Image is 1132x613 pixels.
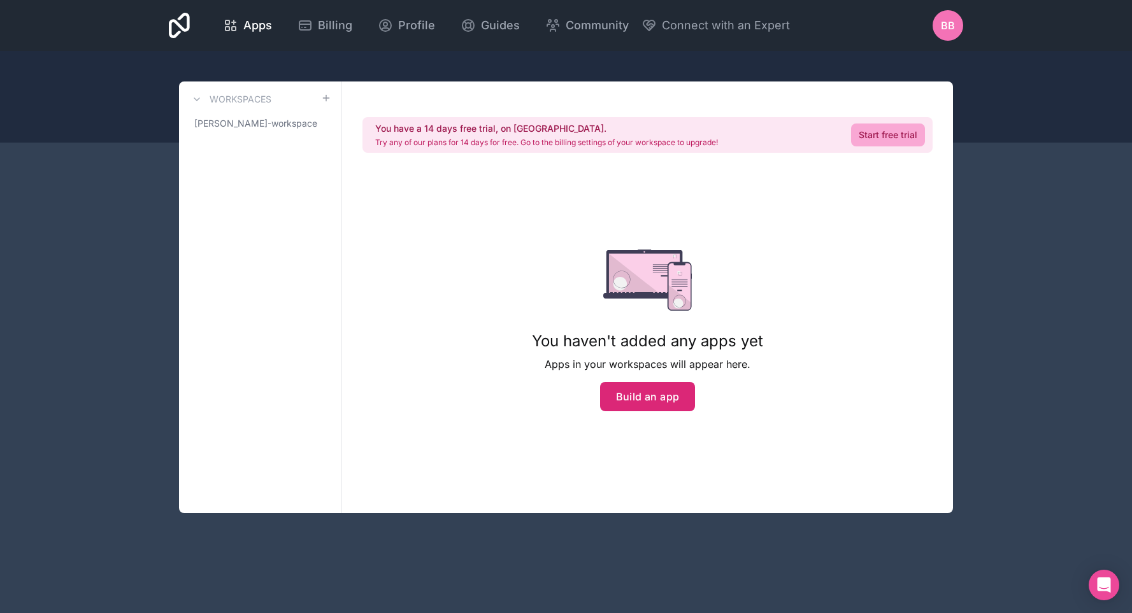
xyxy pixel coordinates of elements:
a: Guides [450,11,530,39]
p: Apps in your workspaces will appear here. [532,356,763,372]
a: Start free trial [851,123,925,146]
span: Connect with an Expert [662,17,790,34]
div: Open Intercom Messenger [1089,570,1119,600]
span: Community [566,17,629,34]
a: Profile [368,11,445,39]
span: Profile [398,17,435,34]
span: [PERSON_NAME]-workspace [194,117,317,130]
span: Billing [318,17,352,34]
h2: You have a 14 days free trial, on [GEOGRAPHIC_DATA]. [375,122,718,135]
img: empty state [603,250,692,311]
h1: You haven't added any apps yet [532,331,763,351]
a: Workspaces [189,92,271,107]
span: Apps [243,17,272,34]
a: [PERSON_NAME]-workspace [189,112,331,135]
h3: Workspaces [210,93,271,106]
span: BB [941,18,955,33]
a: Billing [287,11,362,39]
p: Try any of our plans for 14 days for free. Go to the billing settings of your workspace to upgrade! [375,137,718,148]
button: Connect with an Expert [641,17,790,34]
button: Build an app [600,382,696,411]
a: Community [535,11,639,39]
a: Apps [213,11,282,39]
span: Guides [481,17,520,34]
